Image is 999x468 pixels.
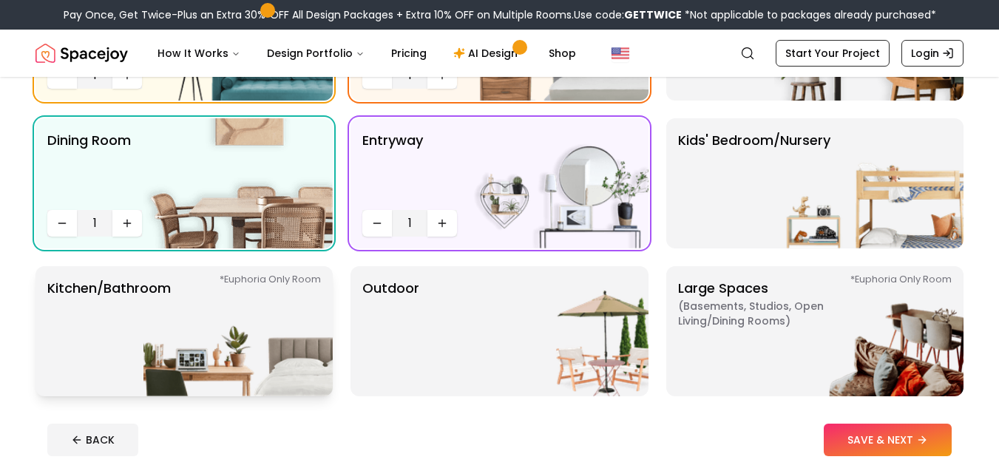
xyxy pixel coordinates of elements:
[776,40,890,67] a: Start Your Project
[901,40,964,67] a: Login
[47,130,131,204] p: Dining Room
[398,214,421,232] span: 1
[612,44,629,62] img: United States
[774,266,964,396] img: Large Spaces *Euphoria Only
[427,210,457,237] button: Increase quantity
[678,130,830,237] p: Kids' Bedroom/Nursery
[441,38,534,68] a: AI Design
[459,266,648,396] img: Outdoor
[379,38,438,68] a: Pricing
[35,38,128,68] a: Spacejoy
[255,38,376,68] button: Design Portfolio
[574,7,682,22] span: Use code:
[824,424,952,456] button: SAVE & NEXT
[143,266,333,396] img: Kitchen/Bathroom *Euphoria Only
[146,38,588,68] nav: Main
[362,278,419,384] p: Outdoor
[146,38,252,68] button: How It Works
[143,118,333,248] img: Dining Room
[47,210,77,237] button: Decrease quantity
[362,210,392,237] button: Decrease quantity
[682,7,936,22] span: *Not applicable to packages already purchased*
[774,118,964,248] img: Kids' Bedroom/Nursery
[35,30,964,77] nav: Global
[83,214,106,232] span: 1
[64,7,936,22] div: Pay Once, Get Twice-Plus an Extra 30% OFF All Design Packages + Extra 10% OFF on Multiple Rooms.
[362,130,423,204] p: entryway
[537,38,588,68] a: Shop
[35,38,128,68] img: Spacejoy Logo
[624,7,682,22] b: GETTWICE
[678,278,863,384] p: Large Spaces
[47,424,138,456] button: BACK
[47,278,171,384] p: Kitchen/Bathroom
[678,299,863,328] span: ( Basements, Studios, Open living/dining rooms )
[112,210,142,237] button: Increase quantity
[459,118,648,248] img: entryway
